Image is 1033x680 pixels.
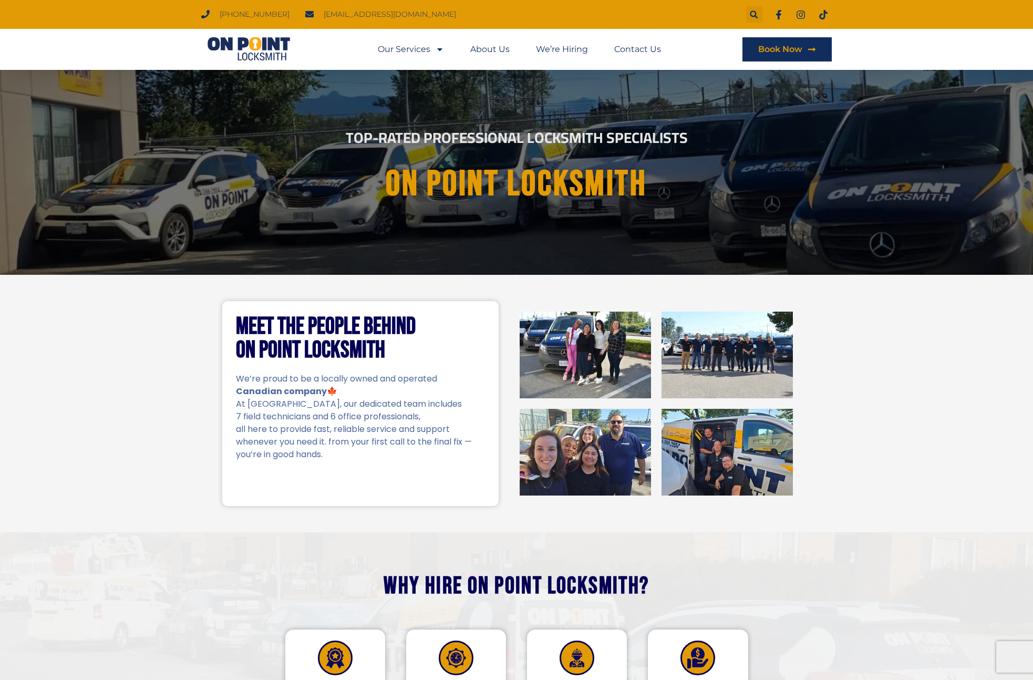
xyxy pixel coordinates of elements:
[378,37,661,61] nav: Menu
[536,37,588,61] a: We’re Hiring
[470,37,510,61] a: About Us
[614,37,661,61] a: Contact Us
[321,7,456,22] span: [EMAIL_ADDRESS][DOMAIN_NAME]
[746,6,762,23] div: Search
[378,37,444,61] a: Our Services
[758,45,802,54] span: Book Now
[742,37,832,61] a: Book Now
[217,7,290,22] span: [PHONE_NUMBER]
